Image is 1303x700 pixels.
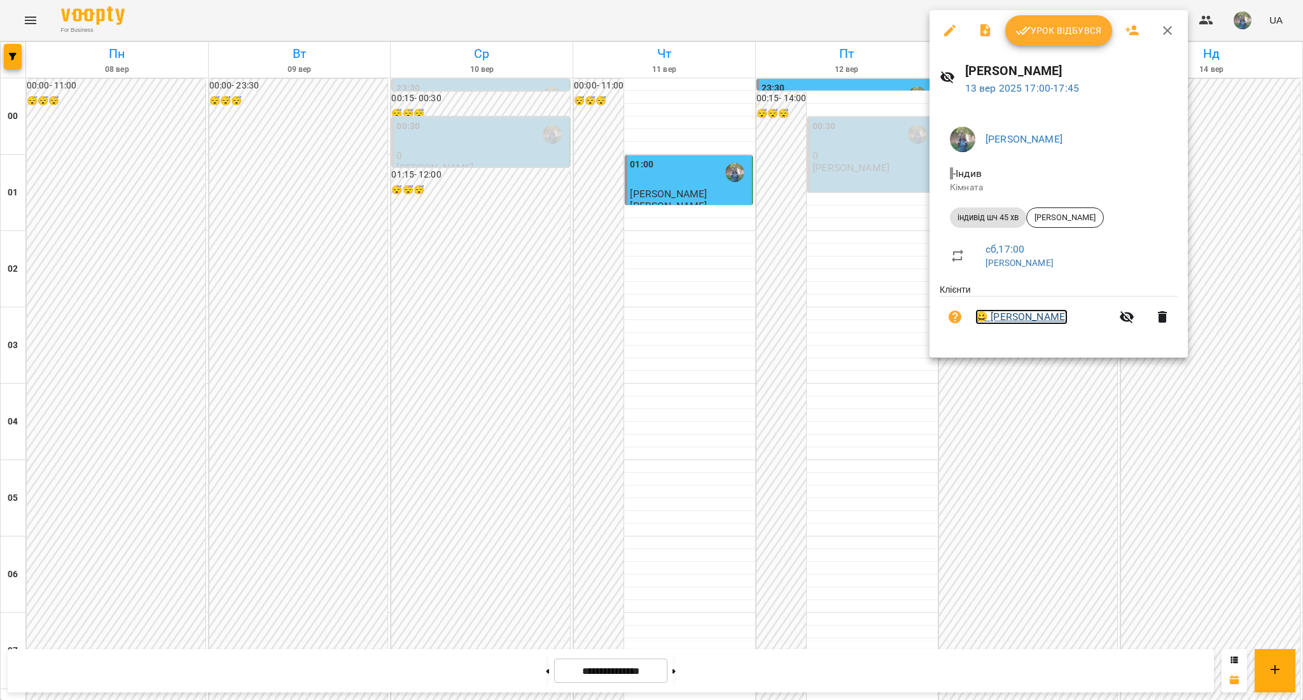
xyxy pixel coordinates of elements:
p: Кімната [950,181,1167,194]
a: [PERSON_NAME] [986,258,1054,268]
span: індивід шч 45 хв [950,212,1026,223]
h6: [PERSON_NAME] [965,61,1178,81]
a: 😀 [PERSON_NAME] [975,309,1068,325]
a: [PERSON_NAME] [986,133,1063,145]
button: Візит ще не сплачено. Додати оплату? [940,302,970,332]
a: сб , 17:00 [986,243,1024,255]
ul: Клієнти [940,283,1178,342]
button: Урок відбувся [1005,15,1112,46]
span: - Індив [950,167,984,179]
span: Урок відбувся [1015,23,1102,38]
img: de1e453bb906a7b44fa35c1e57b3518e.jpg [950,127,975,152]
div: [PERSON_NAME] [1026,207,1104,228]
a: 13 вер 2025 17:00-17:45 [965,82,1079,94]
span: [PERSON_NAME] [1027,212,1103,223]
